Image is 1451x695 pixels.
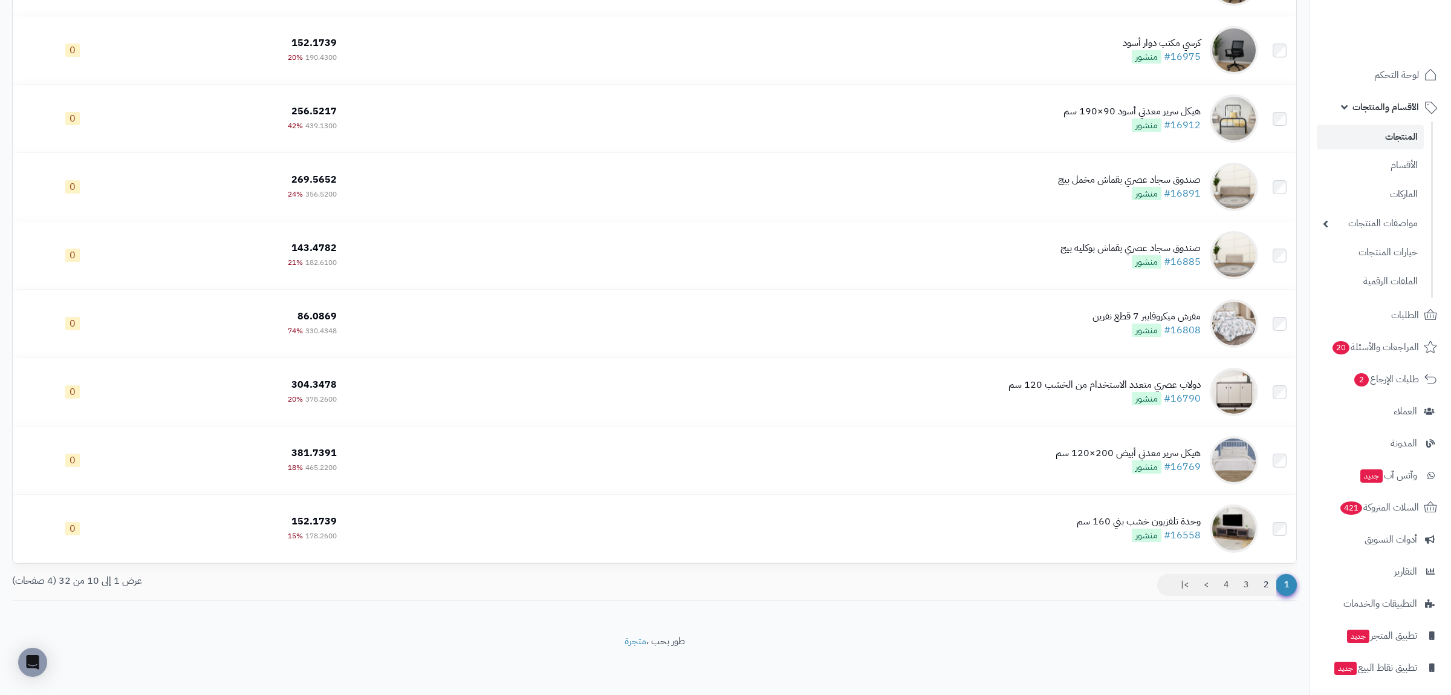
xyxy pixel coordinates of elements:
[1343,595,1417,612] span: التطبيقات والخدمات
[288,52,303,63] span: 20%
[288,394,303,405] span: 20%
[1391,307,1419,324] span: الطلبات
[1340,501,1363,515] span: 421
[1058,173,1201,187] div: صندوق سجاد عصري بقماش مخمل بيج
[1317,397,1444,426] a: العملاء
[305,394,337,405] span: 378.2600
[1132,187,1161,200] span: منشور
[1317,269,1424,295] a: الملفات الرقمية
[65,112,80,125] span: 0
[1374,67,1419,83] span: لوحة التحكم
[1317,525,1444,554] a: أدوات التسويق
[1210,504,1258,553] img: وحدة تلفزيون خشب بني 160 سم
[65,454,80,467] span: 0
[1353,371,1419,388] span: طلبات الإرجاع
[1164,323,1201,338] a: #16808
[1063,105,1201,119] div: هيكل سرير معدني أسود 90×190 سم
[65,180,80,194] span: 0
[1077,515,1201,529] div: وحدة تلفزيون خشب بني 160 سم
[1210,299,1258,348] img: مفرش ميكروفايبر 7 قطع نفرين
[1317,125,1424,149] a: المنتجات
[305,52,337,63] span: 190.4300
[1060,241,1201,255] div: صندوق سجاد عصري بقماش بوكليه بيج
[288,325,303,336] span: 74%
[1210,231,1258,279] img: صندوق سجاد عصري بقماش بوكليه بيج
[1317,653,1444,682] a: تطبيق نقاط البيعجديد
[291,446,337,460] span: 381.7391
[305,257,337,268] span: 182.6100
[1317,333,1444,362] a: المراجعات والأسئلة20
[305,530,337,541] span: 178.2600
[1216,574,1236,596] a: 4
[288,530,303,541] span: 15%
[291,377,337,392] span: 304.3478
[1132,392,1161,405] span: منشور
[288,189,303,200] span: 24%
[297,309,337,324] span: 86.0869
[1132,324,1161,337] span: منشور
[1164,460,1201,474] a: #16769
[291,514,337,529] span: 152.1739
[291,36,337,50] span: 152.1739
[1317,461,1444,490] a: وآتس آبجديد
[1164,528,1201,543] a: #16558
[1164,255,1201,269] a: #16885
[18,648,47,677] div: Open Intercom Messenger
[305,189,337,200] span: 356.5200
[1365,531,1417,548] span: أدوات التسويق
[1236,574,1256,596] a: 3
[1132,529,1161,542] span: منشور
[1317,429,1444,458] a: المدونة
[1346,627,1417,644] span: تطبيق المتجر
[1210,163,1258,211] img: صندوق سجاد عصري بقماش مخمل بيج
[1317,152,1424,178] a: الأقسام
[1332,341,1350,355] span: 20
[1008,378,1201,392] div: دولاب عصري متعدد الاستخدام من الخشب 120 سم
[1317,557,1444,586] a: التقارير
[1164,118,1201,132] a: #16912
[1391,435,1417,452] span: المدونة
[305,120,337,131] span: 439.1300
[1333,659,1417,676] span: تطبيق نقاط البيع
[1210,26,1258,74] img: كرسي مكتب دوار أسود
[1056,446,1201,460] div: هيكل سرير معدني أبيض 200×120 سم
[1394,403,1417,420] span: العملاء
[1164,50,1201,64] a: #16975
[1334,662,1357,675] span: جديد
[1317,493,1444,522] a: السلات المتروكة421
[1352,99,1419,116] span: الأقسام والمنتجات
[291,241,337,255] span: 143.4782
[1347,630,1369,643] span: جديد
[1256,574,1276,596] a: 2
[288,257,303,268] span: 21%
[1173,574,1196,596] a: >|
[1132,255,1161,269] span: منشور
[1369,9,1440,34] img: logo-2.png
[1317,589,1444,618] a: التطبيقات والخدمات
[3,574,655,588] div: عرض 1 إلى 10 من 32 (4 صفحات)
[1123,36,1201,50] div: كرسي مكتب دوار أسود
[1210,436,1258,485] img: هيكل سرير معدني أبيض 200×120 سم
[65,317,80,330] span: 0
[1317,240,1424,266] a: خيارات المنتجات
[1317,181,1424,207] a: الماركات
[1092,310,1201,324] div: مفرش ميكروفايبر 7 قطع نفرين
[1317,210,1424,237] a: مواصفات المنتجات
[65,385,80,399] span: 0
[1210,368,1258,416] img: دولاب عصري متعدد الاستخدام من الخشب 120 سم
[1196,574,1216,596] a: >
[1276,574,1297,596] span: 1
[1164,186,1201,201] a: #16891
[1132,460,1161,474] span: منشور
[1132,119,1161,132] span: منشور
[1317,621,1444,650] a: تطبيق المتجرجديد
[1331,339,1419,356] span: المراجعات والأسئلة
[65,44,80,57] span: 0
[1132,50,1161,64] span: منشور
[1339,499,1419,516] span: السلات المتروكة
[291,104,337,119] span: 256.5217
[1360,469,1383,483] span: جديد
[1164,391,1201,406] a: #16790
[1317,301,1444,330] a: الطلبات
[1394,563,1417,580] span: التقارير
